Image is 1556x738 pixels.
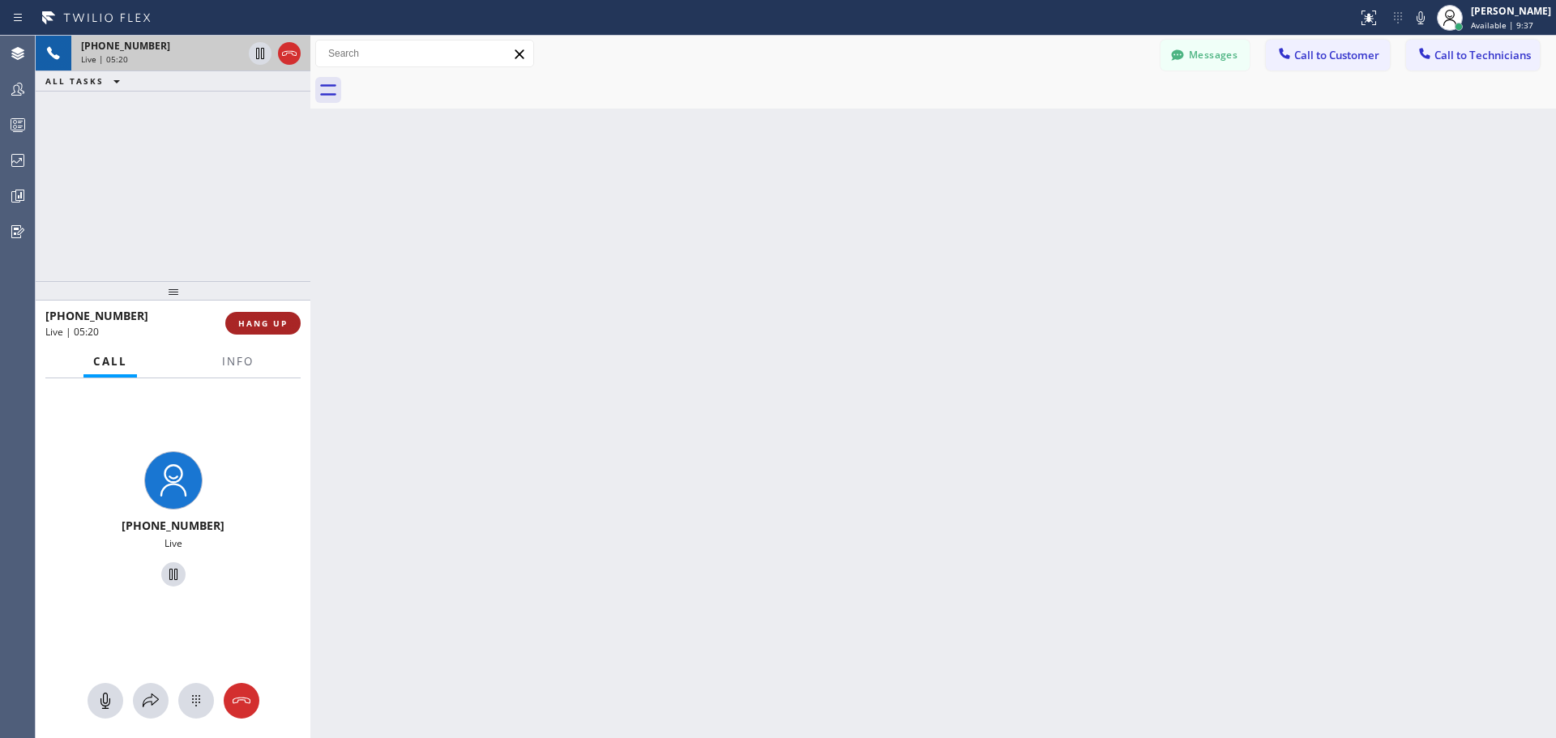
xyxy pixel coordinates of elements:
[1406,40,1540,70] button: Call to Technicians
[45,325,99,339] span: Live | 05:20
[178,683,214,719] button: Open dialpad
[45,308,148,323] span: [PHONE_NUMBER]
[1471,19,1533,31] span: Available | 9:37
[222,354,254,369] span: Info
[225,312,301,335] button: HANG UP
[212,346,263,378] button: Info
[1266,40,1390,70] button: Call to Customer
[1161,40,1250,70] button: Messages
[45,75,104,87] span: ALL TASKS
[238,318,288,329] span: HANG UP
[165,536,182,550] span: Live
[36,71,136,91] button: ALL TASKS
[316,41,533,66] input: Search
[133,683,169,719] button: Open directory
[161,562,186,587] button: Hold Customer
[81,53,128,65] span: Live | 05:20
[1409,6,1432,29] button: Mute
[88,683,123,719] button: Mute
[81,39,170,53] span: [PHONE_NUMBER]
[93,354,127,369] span: Call
[122,518,224,533] span: [PHONE_NUMBER]
[224,683,259,719] button: Hang up
[278,42,301,65] button: Hang up
[1471,4,1551,18] div: [PERSON_NAME]
[1434,48,1531,62] span: Call to Technicians
[83,346,137,378] button: Call
[1294,48,1379,62] span: Call to Customer
[249,42,271,65] button: Hold Customer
